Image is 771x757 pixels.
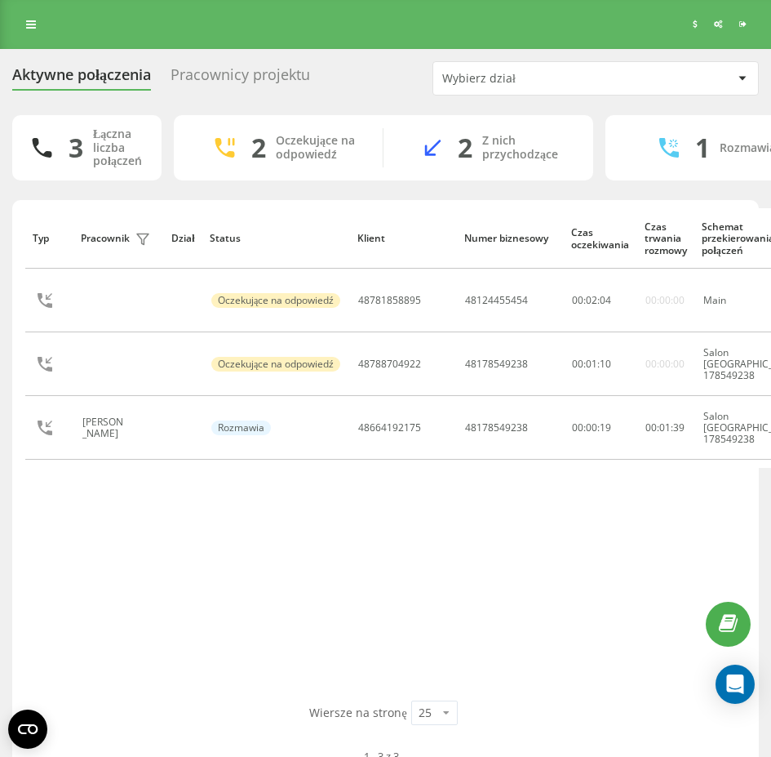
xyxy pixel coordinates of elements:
[82,416,131,440] div: [PERSON_NAME]
[659,421,671,434] span: 01
[458,132,472,163] div: 2
[8,710,47,749] button: Open CMP widget
[600,293,611,307] span: 04
[572,422,627,434] div: 00:00:19
[357,233,449,244] div: Klient
[572,358,611,370] div: : :
[645,221,687,256] div: Czas trwania rozmowy
[695,132,710,163] div: 1
[211,357,340,372] div: Oczekujące na odpowiedź
[586,357,597,371] span: 01
[586,293,597,307] span: 02
[716,665,755,704] div: Open Intercom Messenger
[171,233,194,244] div: Dział
[81,233,130,244] div: Pracownik
[600,357,611,371] span: 10
[572,293,583,307] span: 00
[465,422,528,434] div: 48178549238
[572,357,583,371] span: 00
[33,233,65,244] div: Typ
[465,358,528,370] div: 48178549238
[93,127,142,168] div: Łączna liczba połączeń
[645,358,685,370] div: 00:00:00
[358,422,421,434] div: 48664192175
[251,132,266,163] div: 2
[211,293,340,308] div: Oczekujące na odpowiedź
[276,134,358,162] div: Oczekujące na odpowiedź
[673,421,685,434] span: 39
[358,295,421,306] div: 48781858895
[572,295,611,306] div: : :
[171,66,310,91] div: Pracownicy projektu
[645,421,657,434] span: 00
[645,295,685,306] div: 00:00:00
[482,134,569,162] div: Z nich przychodzące
[419,705,432,721] div: 25
[571,227,629,251] div: Czas oczekiwania
[211,421,271,435] div: Rozmawia
[645,422,685,434] div: : :
[12,66,151,91] div: Aktywne połączenia
[464,233,556,244] div: Numer biznesowy
[69,132,83,163] div: 3
[465,295,528,306] div: 48124455454
[210,233,341,244] div: Status
[442,72,637,86] div: Wybierz dział
[309,705,406,721] span: Wiersze na stronę
[358,358,421,370] div: 48788704922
